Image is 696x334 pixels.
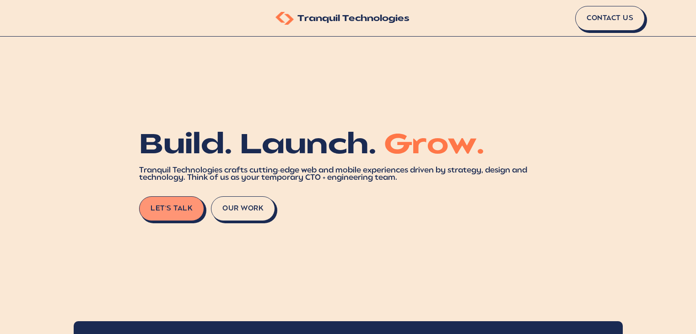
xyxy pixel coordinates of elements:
[297,15,410,23] span: Tranquil Technologies
[384,133,485,160] span: Grow.
[275,12,294,25] img: Tranquil Technologies Logo
[211,196,275,221] button: Our Work
[139,196,204,221] a: Let's Talk
[575,6,645,31] a: Contact Us
[139,167,557,182] div: Tranquil Technologies crafts cutting-edge web and mobile experiences driven by strategy, design a...
[139,133,557,160] h1: Build. Launch.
